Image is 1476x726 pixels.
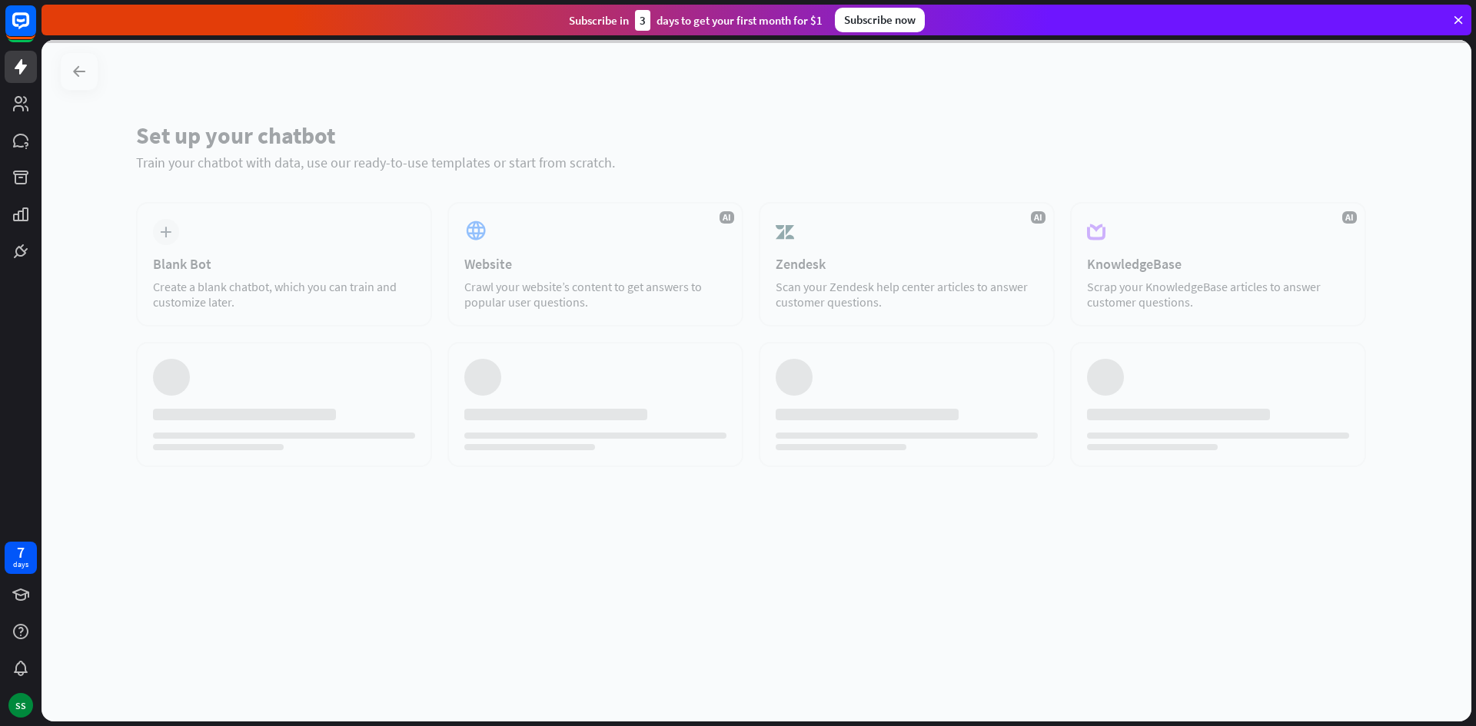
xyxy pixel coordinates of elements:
[17,545,25,559] div: 7
[8,693,33,718] div: SS
[569,10,823,31] div: Subscribe in days to get your first month for $1
[835,8,925,32] div: Subscribe now
[5,542,37,574] a: 7 days
[635,10,650,31] div: 3
[13,559,28,570] div: days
